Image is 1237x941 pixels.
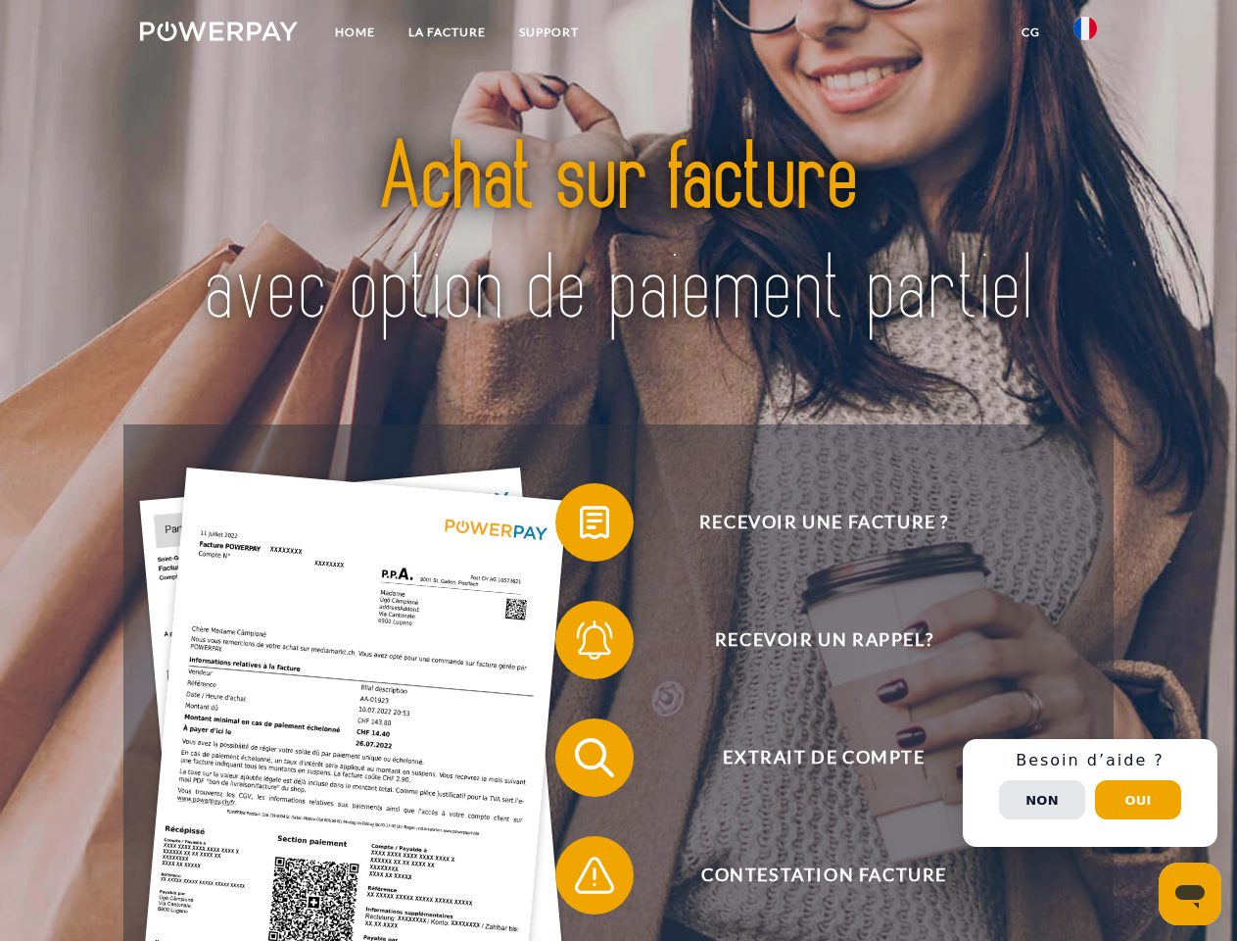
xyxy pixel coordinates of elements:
a: CG [1005,15,1057,50]
img: qb_search.svg [570,733,619,782]
div: Schnellhilfe [963,739,1217,847]
span: Contestation Facture [584,836,1064,915]
a: Support [502,15,595,50]
span: Recevoir un rappel? [584,601,1064,679]
img: qb_warning.svg [570,851,619,900]
span: Recevoir une facture ? [584,483,1064,562]
img: logo-powerpay-white.svg [140,22,298,41]
button: Contestation Facture [555,836,1065,915]
img: fr [1073,17,1097,40]
button: Recevoir un rappel? [555,601,1065,679]
span: Extrait de compte [584,718,1064,797]
h3: Besoin d’aide ? [975,751,1206,770]
img: qb_bill.svg [570,498,619,547]
button: Oui [1095,780,1181,819]
img: qb_bell.svg [570,616,619,665]
img: title-powerpay_fr.svg [187,94,1050,375]
a: Home [318,15,392,50]
button: Non [999,780,1085,819]
button: Extrait de compte [555,718,1065,797]
iframe: Bouton de lancement de la fenêtre de messagerie [1159,863,1221,925]
a: LA FACTURE [392,15,502,50]
button: Recevoir une facture ? [555,483,1065,562]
